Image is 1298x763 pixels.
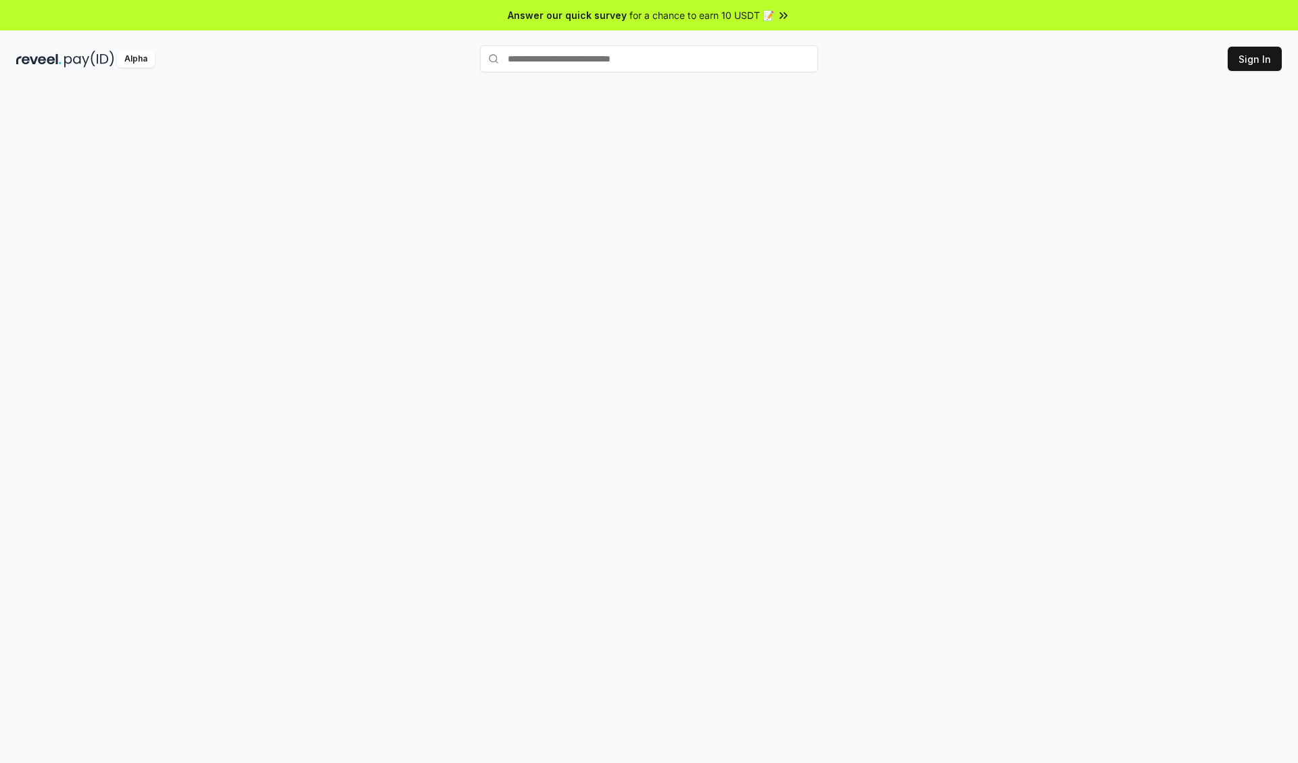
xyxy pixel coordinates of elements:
span: Answer our quick survey [508,8,627,22]
button: Sign In [1228,47,1282,71]
img: reveel_dark [16,51,62,68]
div: Alpha [117,51,155,68]
img: pay_id [64,51,114,68]
span: for a chance to earn 10 USDT 📝 [629,8,774,22]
